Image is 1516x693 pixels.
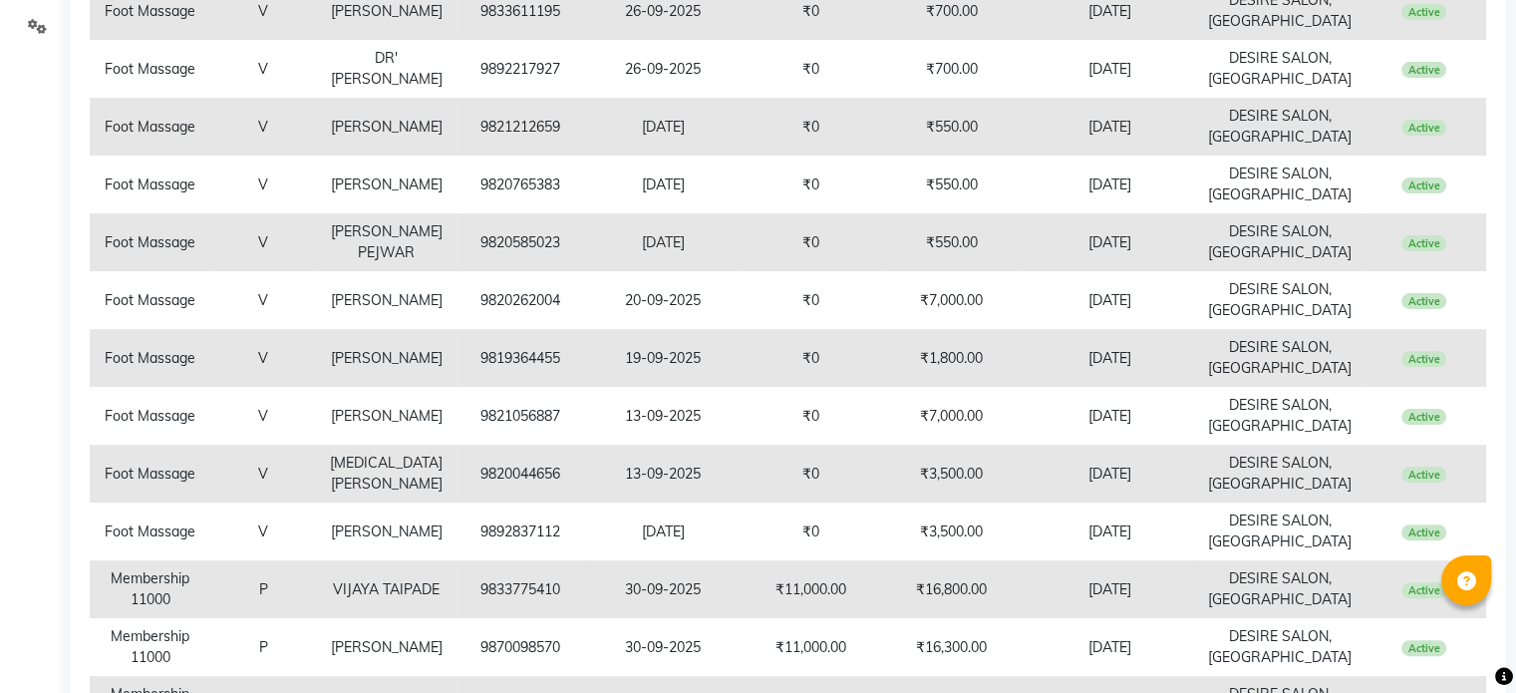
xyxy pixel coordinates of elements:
[1023,445,1198,503] td: [DATE]
[210,271,317,329] td: V
[881,98,1023,156] td: ₹550.00
[1198,40,1362,98] td: DESIRE SALON, [GEOGRAPHIC_DATA]
[741,329,881,387] td: ₹0
[317,271,456,329] td: [PERSON_NAME]
[741,387,881,445] td: ₹0
[741,618,881,676] td: ₹11,000.00
[1401,467,1446,483] span: Active
[456,213,585,271] td: 9820585023
[881,213,1023,271] td: ₹550.00
[1198,445,1362,503] td: DESIRE SALON, [GEOGRAPHIC_DATA]
[1401,177,1446,193] span: Active
[741,213,881,271] td: ₹0
[1401,235,1446,251] span: Active
[585,445,741,503] td: 13-09-2025
[210,156,317,213] td: V
[1023,271,1198,329] td: [DATE]
[881,560,1023,618] td: ₹16,800.00
[90,445,210,503] td: Foot Massage
[210,98,317,156] td: V
[210,387,317,445] td: V
[1023,156,1198,213] td: [DATE]
[210,40,317,98] td: V
[1198,387,1362,445] td: DESIRE SALON, [GEOGRAPHIC_DATA]
[1023,560,1198,618] td: [DATE]
[456,271,585,329] td: 9820262004
[1401,409,1446,425] span: Active
[456,40,585,98] td: 9892217927
[1401,62,1446,78] span: Active
[1023,98,1198,156] td: [DATE]
[881,271,1023,329] td: ₹7,000.00
[456,156,585,213] td: 9820765383
[741,445,881,503] td: ₹0
[585,560,741,618] td: 30-09-2025
[90,213,210,271] td: Foot Massage
[1401,582,1446,598] span: Active
[210,213,317,271] td: V
[317,618,456,676] td: [PERSON_NAME]
[1198,156,1362,213] td: DESIRE SALON, [GEOGRAPHIC_DATA]
[741,156,881,213] td: ₹0
[317,503,456,560] td: [PERSON_NAME]
[1023,503,1198,560] td: [DATE]
[585,213,741,271] td: [DATE]
[1401,640,1446,656] span: Active
[1401,120,1446,136] span: Active
[210,618,317,676] td: P
[317,560,456,618] td: VIJAYA TAIPADE
[881,329,1023,387] td: ₹1,800.00
[741,40,881,98] td: ₹0
[1198,329,1362,387] td: DESIRE SALON, [GEOGRAPHIC_DATA]
[1401,293,1446,309] span: Active
[90,503,210,560] td: Foot Massage
[90,271,210,329] td: Foot Massage
[1198,618,1362,676] td: DESIRE SALON, [GEOGRAPHIC_DATA]
[585,387,741,445] td: 13-09-2025
[317,329,456,387] td: [PERSON_NAME]
[1198,271,1362,329] td: DESIRE SALON, [GEOGRAPHIC_DATA]
[881,445,1023,503] td: ₹3,500.00
[317,445,456,503] td: [MEDICAL_DATA][PERSON_NAME]
[1401,351,1446,367] span: Active
[456,98,585,156] td: 9821212659
[90,560,210,618] td: Membership 11000
[210,503,317,560] td: V
[1023,40,1198,98] td: [DATE]
[317,98,456,156] td: [PERSON_NAME]
[585,503,741,560] td: [DATE]
[1401,4,1446,20] span: Active
[210,560,317,618] td: P
[741,271,881,329] td: ₹0
[456,560,585,618] td: 9833775410
[1023,618,1198,676] td: [DATE]
[1023,213,1198,271] td: [DATE]
[90,40,210,98] td: Foot Massage
[456,329,585,387] td: 9819364455
[585,329,741,387] td: 19-09-2025
[881,503,1023,560] td: ₹3,500.00
[881,156,1023,213] td: ₹550.00
[1023,387,1198,445] td: [DATE]
[585,618,741,676] td: 30-09-2025
[1401,524,1446,540] span: Active
[585,271,741,329] td: 20-09-2025
[90,387,210,445] td: Foot Massage
[210,329,317,387] td: V
[741,503,881,560] td: ₹0
[1023,329,1198,387] td: [DATE]
[585,156,741,213] td: [DATE]
[90,156,210,213] td: Foot Massage
[90,329,210,387] td: Foot Massage
[90,618,210,676] td: Membership 11000
[881,618,1023,676] td: ₹16,300.00
[741,98,881,156] td: ₹0
[90,98,210,156] td: Foot Massage
[585,40,741,98] td: 26-09-2025
[1198,213,1362,271] td: DESIRE SALON, [GEOGRAPHIC_DATA]
[456,387,585,445] td: 9821056887
[881,387,1023,445] td: ₹7,000.00
[585,98,741,156] td: [DATE]
[1198,98,1362,156] td: DESIRE SALON, [GEOGRAPHIC_DATA]
[317,156,456,213] td: [PERSON_NAME]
